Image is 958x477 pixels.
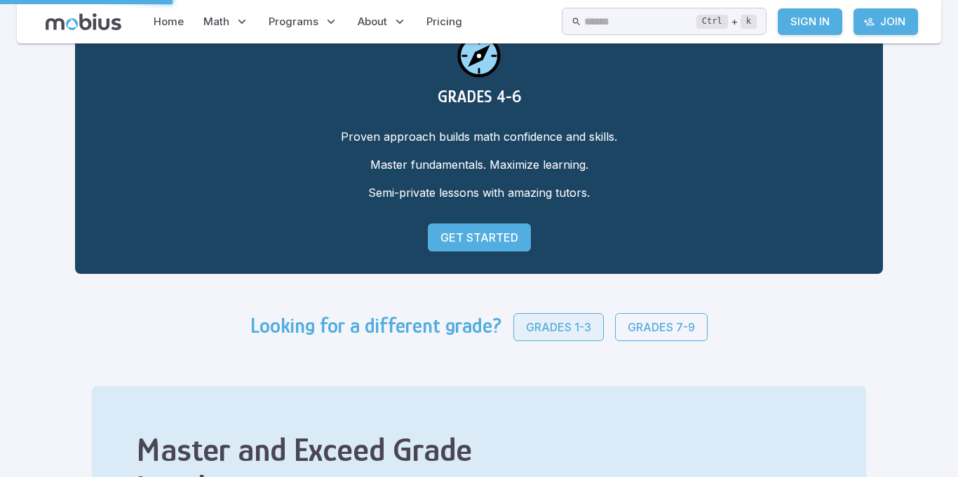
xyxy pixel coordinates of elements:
[422,6,466,38] a: Pricing
[250,313,502,341] h3: Looking for a different grade?
[428,223,531,251] a: Get Started
[696,15,728,29] kbd: Ctrl
[513,313,604,341] a: Grades 1-3
[628,319,695,336] p: Grades 7-9
[526,319,591,336] p: Grades 1-3
[696,13,757,30] div: +
[358,14,387,29] span: About
[445,19,513,87] img: navigators icon
[149,6,188,38] a: Home
[778,8,842,35] a: Sign In
[440,229,518,246] p: Get Started
[97,156,861,173] p: Master fundamentals. Maximize learning.
[203,14,229,29] span: Math
[269,14,318,29] span: Programs
[97,184,861,201] p: Semi-private lessons with amazing tutors.
[97,128,861,145] p: Proven approach builds math confidence and skills.
[615,313,708,341] a: Grades 7-9
[854,8,918,35] a: Join
[741,15,757,29] kbd: k
[97,87,861,106] h3: GRADES 4-6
